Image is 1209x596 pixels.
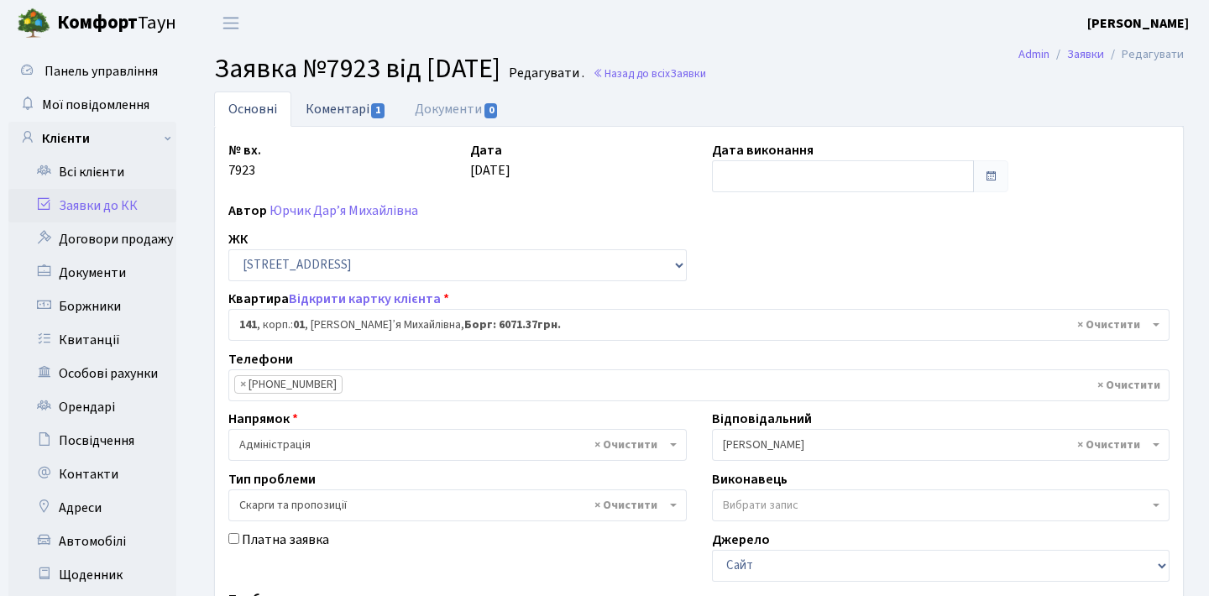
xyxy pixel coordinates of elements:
label: Виконавець [712,469,788,489]
b: Комфорт [57,9,138,36]
a: Мої повідомлення [8,88,176,122]
span: Видалити всі елементи [1077,437,1140,453]
span: × [240,376,246,393]
nav: breadcrumb [993,37,1209,72]
span: Синельник С.В. [723,437,1149,453]
span: Видалити всі елементи [1097,377,1160,394]
b: 141 [239,316,257,333]
a: Боржники [8,290,176,323]
span: Видалити всі елементи [1077,316,1140,333]
span: <b>141</b>, корп.: <b>01</b>, Юрчик Дар’я Михайлівна, <b>Борг: 6071.37грн.</b> [228,309,1170,341]
a: Посвідчення [8,424,176,457]
a: Відкрити картку клієнта [289,290,441,308]
img: logo.png [17,7,50,40]
a: Клієнти [8,122,176,155]
label: Автор [228,201,267,221]
label: ЖК [228,229,248,249]
a: Заявки до КК [8,189,176,222]
a: Заявки [1067,45,1104,63]
span: Адміністрація [228,429,687,461]
label: Тип проблеми [228,469,316,489]
label: Телефони [228,349,293,369]
a: Контакти [8,457,176,491]
b: 01 [293,316,305,333]
label: Джерело [712,530,770,550]
label: № вх. [228,140,261,160]
span: Видалити всі елементи [594,497,657,514]
a: Документи [400,91,513,127]
label: Квартира [228,289,449,309]
a: Основні [214,91,291,127]
b: [PERSON_NAME] [1087,14,1189,33]
label: Платна заявка [242,530,329,550]
a: Назад до всіхЗаявки [593,65,706,81]
a: Щоденник [8,558,176,592]
span: Вибрати запис [723,497,798,514]
a: Всі клієнти [8,155,176,189]
span: Таун [57,9,176,38]
div: [DATE] [458,140,699,192]
span: Видалити всі елементи [594,437,657,453]
a: Admin [1018,45,1049,63]
span: Адміністрація [239,437,666,453]
small: Редагувати . [505,65,584,81]
label: Відповідальний [712,409,812,429]
a: Панель управління [8,55,176,88]
a: Орендарі [8,390,176,424]
a: Автомобілі [8,525,176,558]
span: Скарги та пропозиції [239,497,666,514]
span: Мої повідомлення [42,96,149,114]
span: 1 [371,103,385,118]
span: Панель управління [44,62,158,81]
span: Заявка №7923 від [DATE] [214,50,500,88]
li: Редагувати [1104,45,1184,64]
a: Документи [8,256,176,290]
a: Особові рахунки [8,357,176,390]
div: 7923 [216,140,458,192]
li: +380503578440 [234,375,343,394]
label: Дата виконання [712,140,814,160]
a: Коментарі [291,91,400,126]
label: Напрямок [228,409,298,429]
span: <b>141</b>, корп.: <b>01</b>, Юрчик Дар’я Михайлівна, <b>Борг: 6071.37грн.</b> [239,316,1149,333]
span: Заявки [670,65,706,81]
b: Борг: 6071.37грн. [464,316,561,333]
button: Переключити навігацію [210,9,252,37]
label: Дата [470,140,502,160]
a: Квитанції [8,323,176,357]
a: [PERSON_NAME] [1087,13,1189,34]
a: Юрчик Дар’я Михайлівна [270,201,418,220]
a: Адреси [8,491,176,525]
span: Скарги та пропозиції [228,489,687,521]
span: Синельник С.В. [712,429,1170,461]
span: 0 [484,103,498,118]
a: Договори продажу [8,222,176,256]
